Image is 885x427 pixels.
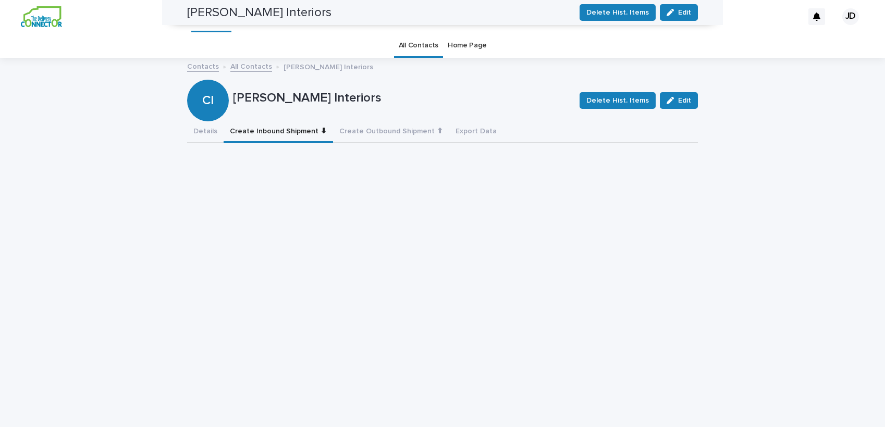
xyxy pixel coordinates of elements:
a: Contacts [187,60,219,72]
img: aCWQmA6OSGG0Kwt8cj3c [21,6,62,27]
div: CI [187,51,229,108]
button: Details [187,121,224,143]
span: Edit [678,97,691,104]
button: Delete Hist. Items [580,92,656,109]
button: Export Data [449,121,503,143]
a: Home Page [448,33,486,58]
a: All Contacts [230,60,272,72]
p: [PERSON_NAME] Interiors [284,60,373,72]
p: [PERSON_NAME] Interiors [233,91,571,106]
button: Create Outbound Shipment ⬆ [333,121,449,143]
span: Delete Hist. Items [586,95,649,106]
div: JD [842,8,859,25]
button: Edit [660,92,698,109]
a: All Contacts [399,33,438,58]
button: Create Inbound Shipment ⬇ [224,121,333,143]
